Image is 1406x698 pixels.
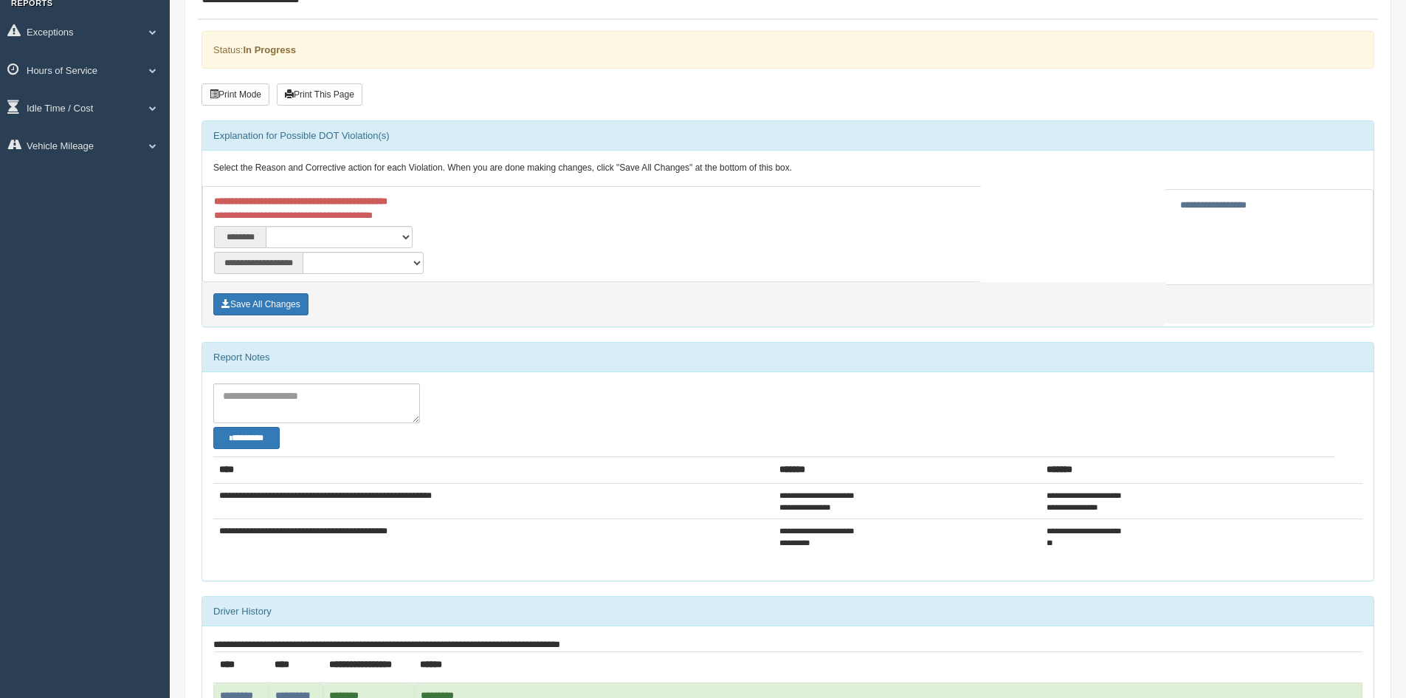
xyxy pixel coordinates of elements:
[202,343,1374,372] div: Report Notes
[202,121,1374,151] div: Explanation for Possible DOT Violation(s)
[201,83,269,106] button: Print Mode
[277,83,362,106] button: Print This Page
[213,293,309,315] button: Save
[243,44,296,55] strong: In Progress
[202,151,1374,186] div: Select the Reason and Corrective action for each Violation. When you are done making changes, cli...
[201,31,1374,69] div: Status:
[202,597,1374,626] div: Driver History
[213,427,280,449] button: Change Filter Options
